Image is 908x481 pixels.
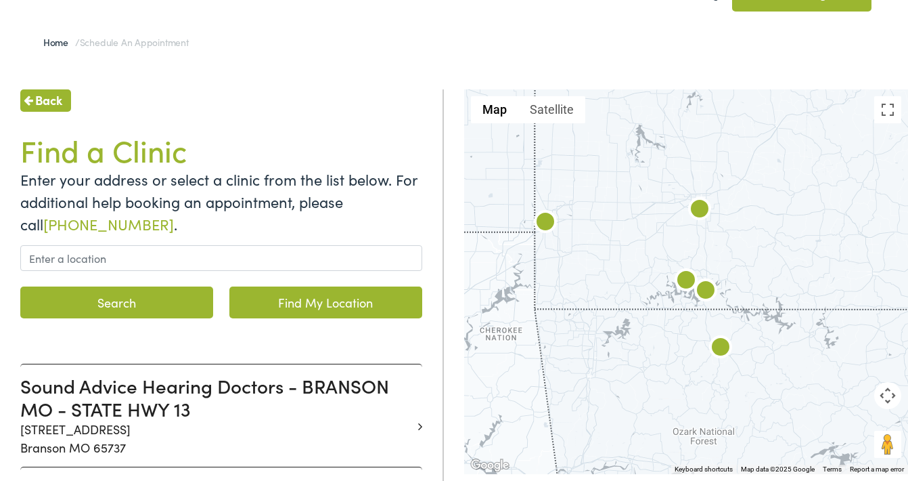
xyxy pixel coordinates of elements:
button: Map camera controls [874,382,901,409]
a: Find My Location [229,287,422,318]
p: Enter your address or select a clinic from the list below. For additional help booking an appoint... [20,168,422,235]
button: Drag Pegman onto the map to open Street View [874,431,901,458]
h1: Find a Clinic [20,132,422,168]
a: Back [20,89,71,112]
p: [STREET_ADDRESS] Branson MO 65737 [20,420,412,457]
button: Search [20,287,213,318]
span: Back [35,91,62,109]
img: Google [468,457,512,474]
a: Home [43,35,75,49]
a: Sound Advice Hearing Doctors - BRANSON MO - STATE HWY 13 [STREET_ADDRESS]Branson MO 65737 [20,375,412,457]
button: Show street map [471,96,518,123]
a: Terms (opens in new tab) [823,465,842,473]
input: Enter a location [20,245,422,271]
span: / [43,35,189,49]
button: Keyboard shortcuts [675,465,733,474]
a: Report a map error [850,465,904,473]
a: Open this area in Google Maps (opens a new window) [468,457,512,474]
span: Schedule an Appointment [80,35,189,49]
a: [PHONE_NUMBER] [43,213,174,234]
button: Toggle fullscreen view [874,96,901,123]
button: Show satellite imagery [518,96,585,123]
span: Map data ©2025 Google [741,465,815,473]
h3: Sound Advice Hearing Doctors - BRANSON MO - STATE HWY 13 [20,375,412,420]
